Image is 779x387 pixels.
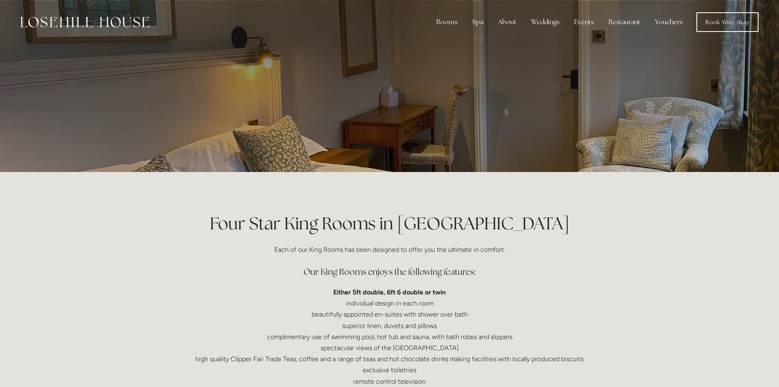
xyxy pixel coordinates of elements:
a: Book Your Stay [696,12,759,32]
div: Weddings [525,14,566,30]
h1: Four Star King Rooms in [GEOGRAPHIC_DATA] [194,211,585,235]
div: Spa [466,14,490,30]
p: Each of our King Rooms has been designed to offer you the ultimate in comfort. [194,244,585,255]
div: Rooms [430,14,464,30]
div: About [492,14,523,30]
a: Vouchers [649,14,689,30]
div: Events [568,14,600,30]
div: Restaurant [602,14,647,30]
img: Losehill House [20,17,149,27]
h3: Our King Rooms enjoys the following features: [194,264,585,280]
strong: Either 5ft double, 6ft 6 double or twin [333,288,446,296]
